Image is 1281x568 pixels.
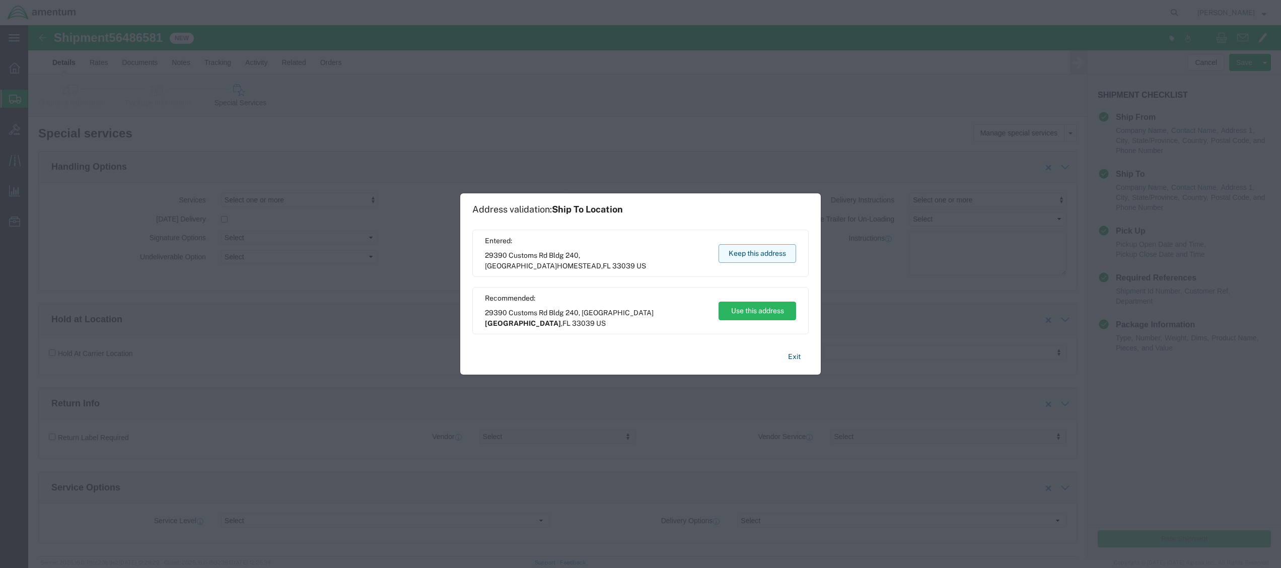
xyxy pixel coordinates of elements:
span: Ship To Location [552,204,623,215]
span: FL [603,262,611,270]
span: FL [562,319,571,327]
span: US [596,319,606,327]
span: HOMESTEAD [557,262,601,270]
h1: Address validation: [472,204,623,215]
button: Use this address [719,302,796,320]
span: US [636,262,646,270]
span: 29390 Customs Rd Bldg 240, [GEOGRAPHIC_DATA] , [485,250,709,271]
span: [GEOGRAPHIC_DATA] [485,319,561,327]
button: Exit [780,348,809,366]
button: Keep this address [719,244,796,263]
span: 33039 [612,262,635,270]
span: Recommended: [485,293,709,304]
span: 33039 [572,319,595,327]
span: 29390 Customs Rd Bldg 240, [GEOGRAPHIC_DATA] , [485,308,709,329]
span: Entered: [485,236,709,246]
